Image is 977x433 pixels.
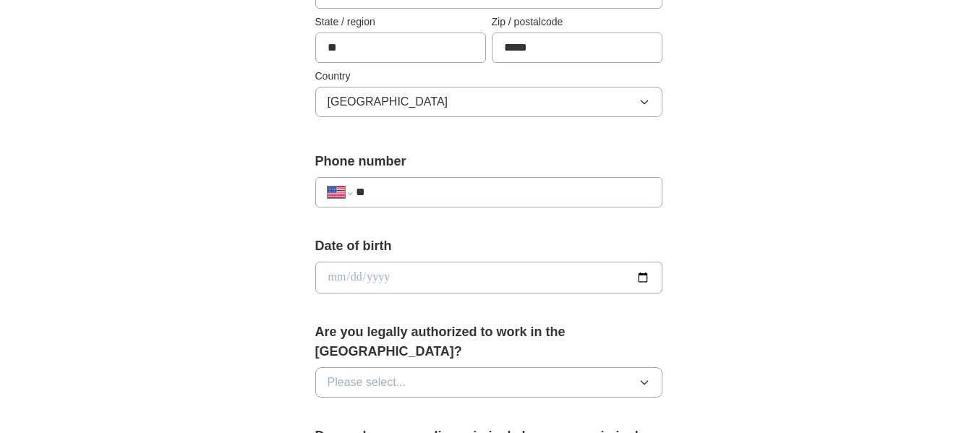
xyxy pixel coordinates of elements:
[315,87,662,117] button: [GEOGRAPHIC_DATA]
[328,93,448,111] span: [GEOGRAPHIC_DATA]
[315,322,662,361] label: Are you legally authorized to work in the [GEOGRAPHIC_DATA]?
[492,14,662,30] label: Zip / postalcode
[328,374,406,391] span: Please select...
[315,152,662,171] label: Phone number
[315,14,486,30] label: State / region
[315,69,662,84] label: Country
[315,367,662,398] button: Please select...
[315,236,662,256] label: Date of birth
